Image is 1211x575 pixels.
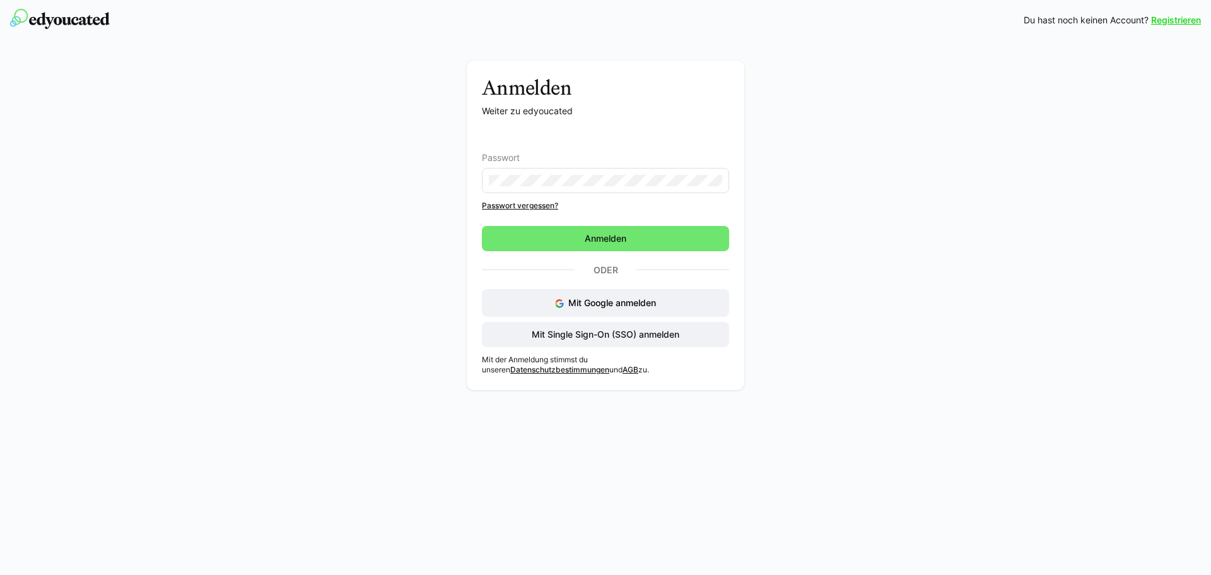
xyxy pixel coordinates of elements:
[583,232,628,245] span: Anmelden
[510,365,609,374] a: Datenschutzbestimmungen
[1151,14,1201,27] a: Registrieren
[482,289,729,317] button: Mit Google anmelden
[482,105,729,117] p: Weiter zu edyoucated
[482,201,729,211] a: Passwort vergessen?
[568,297,656,308] span: Mit Google anmelden
[482,322,729,347] button: Mit Single Sign-On (SSO) anmelden
[482,153,520,163] span: Passwort
[623,365,638,374] a: AGB
[482,355,729,375] p: Mit der Anmeldung stimmst du unseren und zu.
[530,328,681,341] span: Mit Single Sign-On (SSO) anmelden
[482,76,729,100] h3: Anmelden
[575,261,636,279] p: Oder
[1024,14,1149,27] span: Du hast noch keinen Account?
[482,226,729,251] button: Anmelden
[10,9,110,29] img: edyoucated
